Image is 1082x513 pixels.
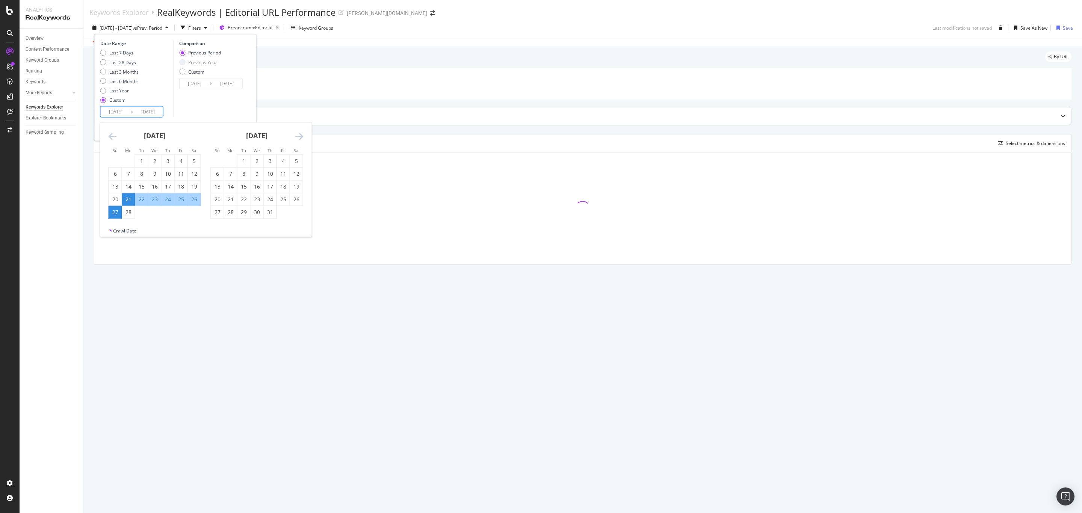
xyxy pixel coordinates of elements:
[188,196,201,203] div: 26
[294,148,298,153] small: Sa
[113,148,118,153] small: Su
[148,196,161,203] div: 23
[148,170,161,178] div: 9
[122,193,135,206] td: Selected as start date. Monday, February 21, 2022
[174,193,187,206] td: Selected. Friday, February 25, 2022
[237,157,250,165] div: 1
[188,50,221,56] div: Previous Period
[122,180,135,193] td: Choose Monday, February 14, 2022 as your check-in date. It’s available.
[162,183,174,190] div: 17
[277,183,290,190] div: 18
[277,157,290,165] div: 4
[224,196,237,203] div: 21
[100,87,139,94] div: Last Year
[122,167,135,180] td: Choose Monday, February 7, 2022 as your check-in date. It’s available.
[135,180,148,193] td: Choose Tuesday, February 15, 2022 as your check-in date. It’s available.
[26,45,69,53] div: Content Performance
[100,25,133,31] span: [DATE] - [DATE]
[161,180,174,193] td: Choose Thursday, February 17, 2022 as your check-in date. It’s available.
[100,123,311,228] div: Calendar
[241,148,246,153] small: Tu
[109,87,129,94] div: Last Year
[122,208,135,216] div: 28
[26,103,63,111] div: Keywords Explorer
[211,180,224,193] td: Choose Sunday, March 13, 2022 as your check-in date. It’s available.
[1006,140,1065,146] div: Select metrics & dimensions
[1011,22,1047,34] button: Save As New
[26,128,78,136] a: Keyword Sampling
[188,68,204,75] div: Custom
[161,193,174,206] td: Selected. Thursday, February 24, 2022
[109,97,125,103] div: Custom
[135,167,148,180] td: Choose Tuesday, February 8, 2022 as your check-in date. It’s available.
[1045,51,1071,62] div: legacy label
[100,68,139,75] div: Last 3 Months
[216,22,282,34] button: Breadcrumb:Editorial
[250,167,263,180] td: Choose Wednesday, March 9, 2022 as your check-in date. It’s available.
[237,180,250,193] td: Choose Tuesday, March 15, 2022 as your check-in date. It’s available.
[148,183,161,190] div: 16
[148,193,161,206] td: Selected. Wednesday, February 23, 2022
[178,22,210,34] button: Filters
[211,170,224,178] div: 6
[135,157,148,165] div: 1
[290,183,303,190] div: 19
[277,170,290,178] div: 11
[179,50,221,56] div: Previous Period
[224,183,237,190] div: 14
[100,97,139,103] div: Custom
[277,155,290,167] td: Choose Friday, March 4, 2022 as your check-in date. It’s available.
[299,25,333,31] div: Keyword Groups
[995,139,1065,148] button: Select metrics & dimensions
[211,206,224,219] td: Choose Sunday, March 27, 2022 as your check-in date. It’s available.
[263,155,277,167] td: Choose Thursday, March 3, 2022 as your check-in date. It’s available.
[250,180,263,193] td: Choose Wednesday, March 16, 2022 as your check-in date. It’s available.
[26,56,59,64] div: Keyword Groups
[288,22,336,34] button: Keyword Groups
[277,180,290,193] td: Choose Friday, March 18, 2022 as your check-in date. It’s available.
[148,180,161,193] td: Choose Wednesday, February 16, 2022 as your check-in date. It’s available.
[100,59,139,65] div: Last 28 Days
[109,180,122,193] td: Choose Sunday, February 13, 2022 as your check-in date. It’s available.
[264,170,277,178] div: 10
[430,11,435,16] div: arrow-right-arrow-left
[175,196,187,203] div: 25
[162,196,174,203] div: 24
[109,50,133,56] div: Last 7 Days
[290,180,303,193] td: Choose Saturday, March 19, 2022 as your check-in date. It’s available.
[26,78,45,86] div: Keywords
[125,148,131,153] small: Mo
[174,180,187,193] td: Choose Friday, February 18, 2022 as your check-in date. It’s available.
[165,148,170,153] small: Th
[175,183,187,190] div: 18
[290,170,303,178] div: 12
[251,196,263,203] div: 23
[251,170,263,178] div: 9
[26,89,70,97] a: More Reports
[224,208,237,216] div: 28
[109,206,122,219] td: Selected as end date. Sunday, February 27, 2022
[135,183,148,190] div: 15
[157,6,335,19] div: RealKeywords | Editorial URL Performance
[89,8,148,17] div: Keywords Explorer
[109,183,122,190] div: 13
[162,170,174,178] div: 10
[109,132,116,141] div: Move backward to switch to the previous month.
[109,170,122,178] div: 6
[161,155,174,167] td: Choose Thursday, February 3, 2022 as your check-in date. It’s available.
[179,40,245,47] div: Comparison
[1053,22,1073,34] button: Save
[1020,25,1047,31] div: Save As New
[122,170,135,178] div: 7
[290,193,303,206] td: Choose Saturday, March 26, 2022 as your check-in date. It’s available.
[133,25,162,31] span: vs Prev. Period
[251,208,263,216] div: 30
[179,148,183,153] small: Fr
[264,157,277,165] div: 3
[148,157,161,165] div: 2
[179,59,221,65] div: Previous Year
[347,9,427,17] div: [PERSON_NAME][DOMAIN_NAME]
[122,206,135,219] td: Choose Monday, February 28, 2022 as your check-in date. It’s available.
[135,170,148,178] div: 8
[135,196,148,203] div: 22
